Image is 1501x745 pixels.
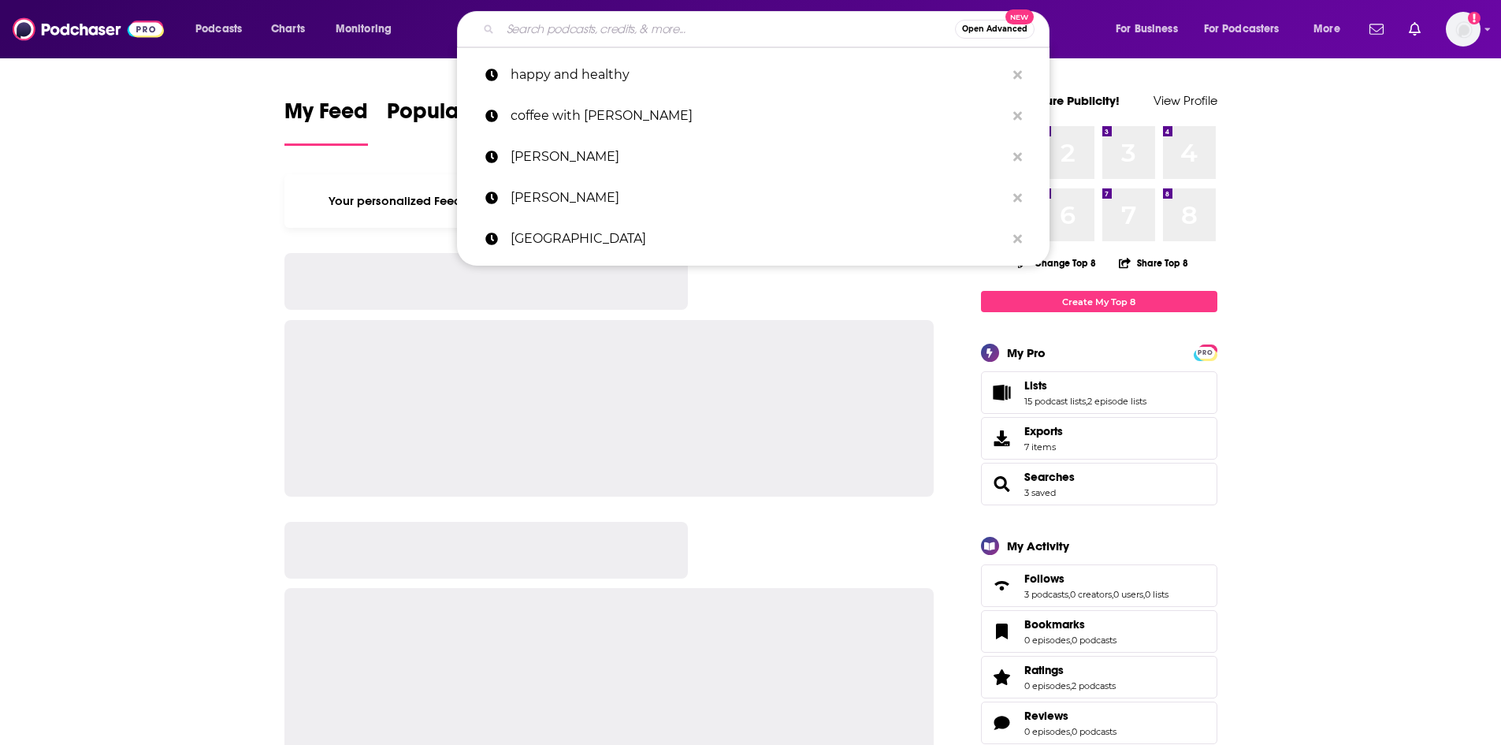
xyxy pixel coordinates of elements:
[387,98,521,134] span: Popular Feed
[1113,589,1143,600] a: 0 users
[325,17,412,42] button: open menu
[1403,16,1427,43] a: Show notifications dropdown
[1009,253,1106,273] button: Change Top 8
[981,463,1217,505] span: Searches
[1196,346,1215,358] a: PRO
[457,218,1050,259] a: [GEOGRAPHIC_DATA]
[284,98,368,134] span: My Feed
[1070,589,1112,600] a: 0 creators
[1302,17,1360,42] button: open menu
[1024,726,1070,737] a: 0 episodes
[1087,396,1146,407] a: 2 episode lists
[981,702,1217,744] span: Reviews
[1024,709,1116,723] a: Reviews
[1068,589,1070,600] span: ,
[955,20,1035,39] button: Open AdvancedNew
[1024,617,1116,631] a: Bookmarks
[1446,12,1481,47] button: Show profile menu
[511,218,1005,259] p: dadville
[981,371,1217,414] span: Lists
[1024,635,1070,646] a: 0 episodes
[1024,424,1063,438] span: Exports
[1204,18,1280,40] span: For Podcasters
[457,95,1050,136] a: coffee with [PERSON_NAME]
[184,17,262,42] button: open menu
[1118,248,1189,278] button: Share Top 8
[1024,470,1075,484] a: Searches
[511,177,1005,218] p: paula fairs
[387,98,521,146] a: Popular Feed
[1143,589,1145,600] span: ,
[986,427,1018,449] span: Exports
[1024,572,1064,586] span: Follows
[511,54,1005,95] p: happy and healthy
[986,473,1018,495] a: Searches
[981,656,1217,698] span: Ratings
[1005,9,1034,24] span: New
[1154,93,1217,108] a: View Profile
[1024,441,1063,453] span: 7 items
[1196,347,1215,359] span: PRO
[1072,680,1116,691] a: 2 podcasts
[1072,635,1116,646] a: 0 podcasts
[1363,16,1390,43] a: Show notifications dropdown
[271,18,305,40] span: Charts
[981,93,1120,108] a: Welcome Pure Publicity!
[195,18,242,40] span: Podcasts
[1072,726,1116,737] a: 0 podcasts
[1024,663,1116,677] a: Ratings
[1112,589,1113,600] span: ,
[1070,680,1072,691] span: ,
[1070,726,1072,737] span: ,
[1024,589,1068,600] a: 3 podcasts
[261,17,314,42] a: Charts
[986,575,1018,597] a: Follows
[500,17,955,42] input: Search podcasts, credits, & more...
[1086,396,1087,407] span: ,
[1024,396,1086,407] a: 15 podcast lists
[1024,709,1068,723] span: Reviews
[1007,345,1046,360] div: My Pro
[1024,487,1056,498] a: 3 saved
[1024,680,1070,691] a: 0 episodes
[1194,17,1302,42] button: open menu
[1024,378,1047,393] span: Lists
[472,11,1064,47] div: Search podcasts, credits, & more...
[962,25,1027,33] span: Open Advanced
[1007,538,1069,553] div: My Activity
[457,136,1050,177] a: [PERSON_NAME]
[986,666,1018,688] a: Ratings
[981,291,1217,312] a: Create My Top 8
[284,174,934,228] div: Your personalized Feed is curated based on the Podcasts, Creators, Users, and Lists that you Follow.
[511,95,1005,136] p: coffee with kailey
[457,177,1050,218] a: [PERSON_NAME]
[1070,635,1072,646] span: ,
[1024,617,1085,631] span: Bookmarks
[1446,12,1481,47] span: Logged in as BenLaurro
[13,14,164,44] img: Podchaser - Follow, Share and Rate Podcasts
[1105,17,1198,42] button: open menu
[1446,12,1481,47] img: User Profile
[1024,663,1064,677] span: Ratings
[1116,18,1178,40] span: For Business
[1024,378,1146,393] a: Lists
[986,620,1018,643] a: Bookmarks
[981,417,1217,460] a: Exports
[986,382,1018,404] a: Lists
[1024,572,1168,586] a: Follows
[457,54,1050,95] a: happy and healthy
[986,712,1018,734] a: Reviews
[511,136,1005,177] p: paula faris
[336,18,392,40] span: Monitoring
[1468,12,1481,24] svg: Add a profile image
[981,610,1217,653] span: Bookmarks
[284,98,368,146] a: My Feed
[1145,589,1168,600] a: 0 lists
[981,564,1217,607] span: Follows
[1313,18,1340,40] span: More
